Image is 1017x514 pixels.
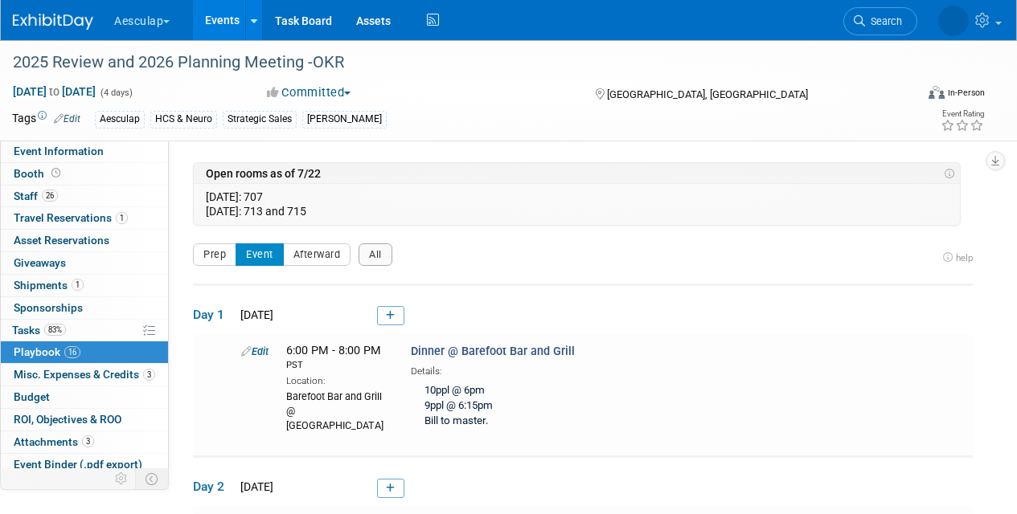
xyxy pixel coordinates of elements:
[1,341,168,363] a: Playbook16
[1,297,168,319] a: Sponsorships
[48,167,64,179] span: Booth not reserved yet
[947,87,985,99] div: In-Person
[302,111,387,128] div: [PERSON_NAME]
[150,111,217,128] div: HCS & Neuro
[47,85,62,98] span: to
[64,346,80,358] span: 16
[14,345,80,358] span: Playbook
[14,167,64,180] span: Booth
[1,207,168,229] a: Travel Reservations1
[14,413,121,426] span: ROI, Objectives & ROO
[12,84,96,99] span: [DATE] [DATE]
[7,48,902,77] div: 2025 Review and 2026 Planning Meeting -OKR
[843,7,917,35] a: Search
[843,84,985,108] div: Event Format
[1,386,168,408] a: Budget
[14,211,128,224] span: Travel Reservations
[99,88,133,98] span: (4 days)
[108,468,136,489] td: Personalize Event Tab Strip
[941,110,984,118] div: Event Rating
[286,372,387,388] div: Location:
[12,110,80,128] td: Tags
[865,15,902,27] span: Search
[1,186,168,207] a: Staff26
[14,301,83,314] span: Sponsorships
[14,279,84,292] span: Shipments
[286,344,387,372] span: 6:00 PM - 8:00 PM
[42,190,58,202] span: 26
[261,84,357,101] button: Committed
[14,190,58,202] span: Staff
[236,243,284,266] button: Event
[286,359,387,372] div: PST
[44,324,66,336] span: 83%
[116,212,128,224] span: 1
[1,431,168,453] a: Attachments3
[938,6,969,36] img: Linda Zeller
[1,163,168,185] a: Booth
[956,252,973,263] span: help
[82,435,94,447] span: 3
[607,88,808,100] span: [GEOGRAPHIC_DATA], [GEOGRAPHIC_DATA]
[1,275,168,296] a: Shipments1
[411,378,761,435] div: 10ppl @ 6pm 9ppl @ 6:15pm Bill to master.
[14,234,109,247] span: Asset Reservations
[283,243,351,266] button: Afterward
[1,409,168,430] a: ROI, Objectives & ROO
[241,345,269,357] a: Edit
[14,368,155,381] span: Misc. Expenses & Credits
[1,364,168,385] a: Misc. Expenses & Credits3
[1,320,168,341] a: Tasks83%
[193,243,236,266] button: Prep
[14,435,94,448] span: Attachments
[12,324,66,337] span: Tasks
[1,141,168,162] a: Event Information
[929,86,945,99] img: Format-Inperson.png
[14,390,50,403] span: Budget
[1,454,168,475] a: Event Binder (.pdf export)
[223,111,297,128] div: Strategic Sales
[193,478,233,496] span: Day 2
[1,252,168,274] a: Giveaways
[286,388,387,433] div: Barefoot Bar and Grill @ [GEOGRAPHIC_DATA]
[14,145,104,157] span: Event Information
[54,113,80,124] a: Edit
[411,360,761,378] div: Details:
[13,14,93,30] img: ExhibitDay
[136,468,169,489] td: Toggle Event Tabs
[206,166,939,181] td: Open rooms as of 7/22
[411,345,575,358] span: Dinner @ Barefoot Bar and Grill
[14,256,66,269] span: Giveaways
[236,308,273,321] span: [DATE]
[95,111,145,128] div: Aesculap
[72,279,84,291] span: 1
[359,243,392,266] button: All
[1,230,168,251] a: Asset Reservations
[14,458,142,471] span: Event Binder (.pdf export)
[236,480,273,493] span: [DATE]
[193,306,233,324] span: Day 1
[143,369,155,381] span: 3
[206,190,944,218] td: [DATE]: 707 [DATE]: 713 and 715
